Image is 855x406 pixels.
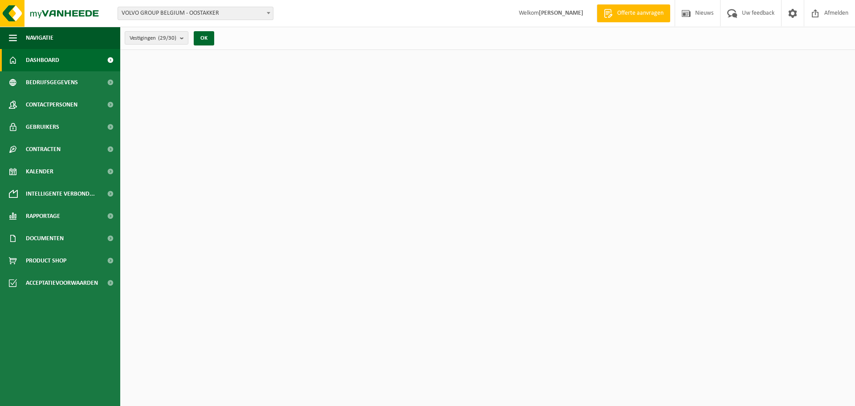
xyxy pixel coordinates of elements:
[26,227,64,250] span: Documenten
[125,31,188,45] button: Vestigingen(29/30)
[26,183,95,205] span: Intelligente verbond...
[118,7,273,20] span: VOLVO GROUP BELGIUM - OOSTAKKER
[26,116,59,138] span: Gebruikers
[26,250,66,272] span: Product Shop
[26,272,98,294] span: Acceptatievoorwaarden
[194,31,214,45] button: OK
[597,4,670,22] a: Offerte aanvragen
[26,94,77,116] span: Contactpersonen
[158,35,176,41] count: (29/30)
[26,138,61,160] span: Contracten
[26,71,78,94] span: Bedrijfsgegevens
[26,205,60,227] span: Rapportage
[539,10,583,16] strong: [PERSON_NAME]
[26,27,53,49] span: Navigatie
[130,32,176,45] span: Vestigingen
[615,9,666,18] span: Offerte aanvragen
[26,49,59,71] span: Dashboard
[26,160,53,183] span: Kalender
